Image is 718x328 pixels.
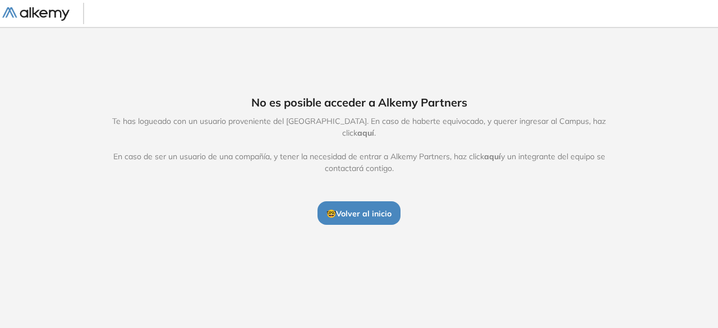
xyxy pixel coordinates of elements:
iframe: Chat Widget [516,198,718,328]
span: aquí [484,151,501,161]
img: Logo [2,7,70,21]
span: 🤓 Volver al inicio [326,209,392,219]
span: Te has logueado con un usuario proveniente del [GEOGRAPHIC_DATA]. En caso de haberte equivocado, ... [100,116,618,174]
span: aquí [357,128,374,138]
span: No es posible acceder a Alkemy Partners [251,94,467,111]
div: Widget de chat [516,198,718,328]
button: 🤓Volver al inicio [317,201,401,225]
